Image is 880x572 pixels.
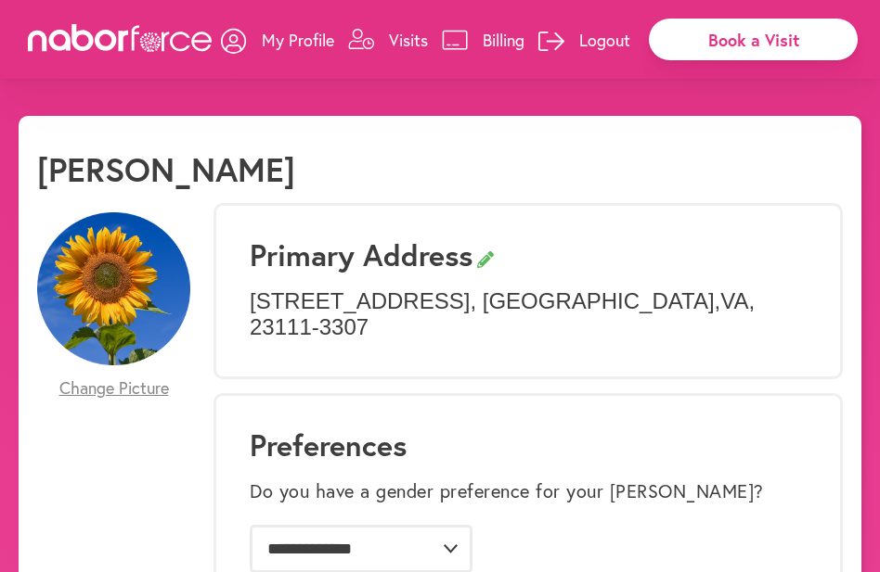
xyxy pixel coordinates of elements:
[442,12,524,68] a: Billing
[579,29,630,51] p: Logout
[250,427,807,463] h1: Preferences
[250,480,764,502] label: Do you have a gender preference for your [PERSON_NAME]?
[37,212,190,365] img: Rdx3SzarTTylRHckv766
[59,378,169,399] span: Change Picture
[389,29,428,51] p: Visits
[250,237,807,273] h3: Primary Address
[649,19,858,60] div: Book a Visit
[250,288,807,342] p: [STREET_ADDRESS] , [GEOGRAPHIC_DATA] , VA , 23111-3307
[538,12,630,68] a: Logout
[37,149,295,189] h1: [PERSON_NAME]
[483,29,524,51] p: Billing
[221,12,334,68] a: My Profile
[348,12,428,68] a: Visits
[262,29,334,51] p: My Profile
